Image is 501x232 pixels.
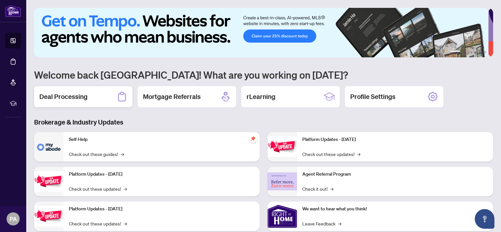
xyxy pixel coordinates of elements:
p: Platform Updates - [DATE] [69,171,254,178]
h2: Deal Processing [39,92,88,101]
p: Self-Help [69,136,254,143]
span: pushpin [249,135,257,143]
img: Platform Updates - June 23, 2025 [268,136,297,157]
span: PA [10,214,17,223]
p: Platform Updates - [DATE] [69,205,254,213]
button: 6 [484,51,487,53]
span: → [121,150,124,158]
span: → [357,150,360,158]
button: 5 [479,51,481,53]
a: Check out these updates!→ [69,220,127,227]
span: → [338,220,341,227]
span: → [124,185,127,192]
a: Check out these updates!→ [69,185,127,192]
a: Check out these guides!→ [69,150,124,158]
span: → [330,185,333,192]
h2: Mortgage Referrals [143,92,201,101]
span: → [124,220,127,227]
button: 2 [463,51,466,53]
img: Platform Updates - July 21, 2025 [34,206,64,226]
img: logo [5,5,21,17]
p: We want to hear what you think! [302,205,488,213]
p: Platform Updates - [DATE] [302,136,488,143]
h1: Welcome back [GEOGRAPHIC_DATA]! What are you working on [DATE]? [34,68,493,81]
img: We want to hear what you think! [268,202,297,231]
h3: Brokerage & Industry Updates [34,118,493,127]
a: Check out these updates!→ [302,150,360,158]
img: Platform Updates - September 16, 2025 [34,171,64,192]
button: 4 [473,51,476,53]
a: Leave Feedback→ [302,220,341,227]
img: Self-Help [34,132,64,162]
a: Check it out!→ [302,185,333,192]
img: Slide 0 [34,8,488,57]
h2: rLearning [247,92,275,101]
img: Agent Referral Program [268,172,297,190]
button: 3 [468,51,471,53]
button: 1 [450,51,460,53]
p: Agent Referral Program [302,171,488,178]
h2: Profile Settings [350,92,395,101]
button: Open asap [475,209,494,229]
